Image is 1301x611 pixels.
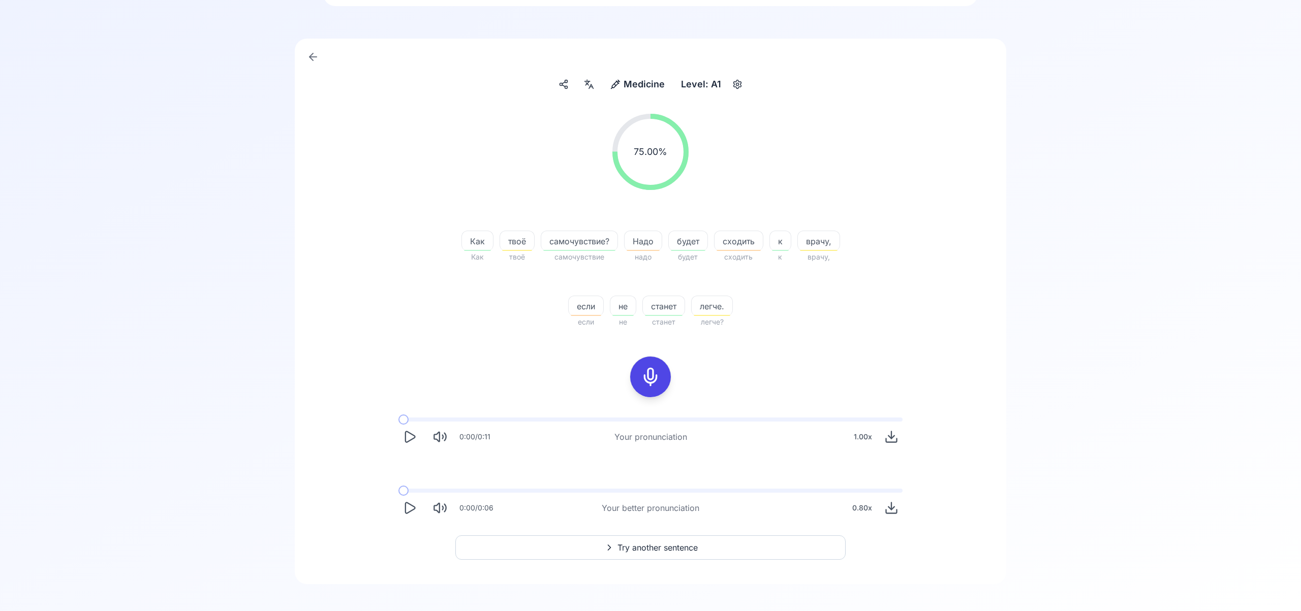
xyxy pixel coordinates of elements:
[677,75,725,93] div: Level: A1
[769,251,791,263] span: к
[643,300,685,312] span: станет
[500,251,535,263] span: твоё
[610,316,636,328] span: не
[617,541,698,554] span: Try another sentence
[769,231,791,251] button: к
[797,231,840,251] button: врачу,
[692,300,732,312] span: легче.
[602,502,699,514] div: Your better pronunciation
[462,235,493,247] span: Как
[634,145,667,159] span: 75.00 %
[610,296,636,316] button: не
[569,300,603,312] span: если
[614,431,687,443] div: Your pronunciation
[691,296,733,316] button: легче.
[455,535,846,560] button: Try another sentence
[624,231,662,251] button: Надо
[715,235,763,247] span: сходить
[642,316,685,328] span: станет
[714,231,763,251] button: сходить
[677,75,746,93] button: Level: A1
[714,251,763,263] span: сходить
[568,296,604,316] button: если
[541,251,618,263] span: самочувствие
[459,503,493,513] div: 0:00 / 0:06
[880,497,903,519] button: Download audio
[669,235,707,247] span: будет
[624,77,665,91] span: Medicine
[541,231,618,251] button: самочувствие?
[398,426,421,448] button: Play
[770,235,791,247] span: к
[850,427,876,447] div: 1.00 x
[461,251,493,263] span: Как
[797,251,840,263] span: врачу,
[691,316,733,328] span: легче?
[798,235,840,247] span: врачу,
[461,231,493,251] button: Как
[429,426,451,448] button: Mute
[848,498,876,518] div: 0.80 x
[625,235,662,247] span: Надо
[642,296,685,316] button: станет
[459,432,490,442] div: 0:00 / 0:11
[606,75,669,93] button: Medicine
[610,300,636,312] span: не
[668,251,708,263] span: будет
[668,231,708,251] button: будет
[429,497,451,519] button: Mute
[568,316,604,328] span: если
[398,497,421,519] button: Play
[500,231,535,251] button: твоё
[500,235,534,247] span: твоё
[541,235,617,247] span: самочувствие?
[624,251,662,263] span: надо
[880,426,903,448] button: Download audio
